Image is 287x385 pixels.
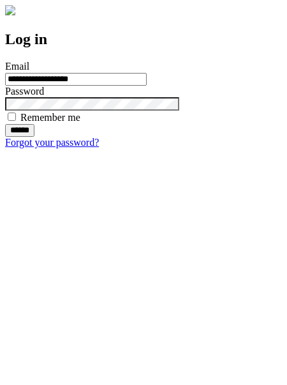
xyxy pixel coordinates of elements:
label: Email [5,61,29,72]
label: Password [5,86,44,97]
img: logo-4e3dc11c47720685a147b03b5a06dd966a58ff35d612b21f08c02c0306f2b779.png [5,5,15,15]
a: Forgot your password? [5,137,99,148]
label: Remember me [20,112,80,123]
h2: Log in [5,31,282,48]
